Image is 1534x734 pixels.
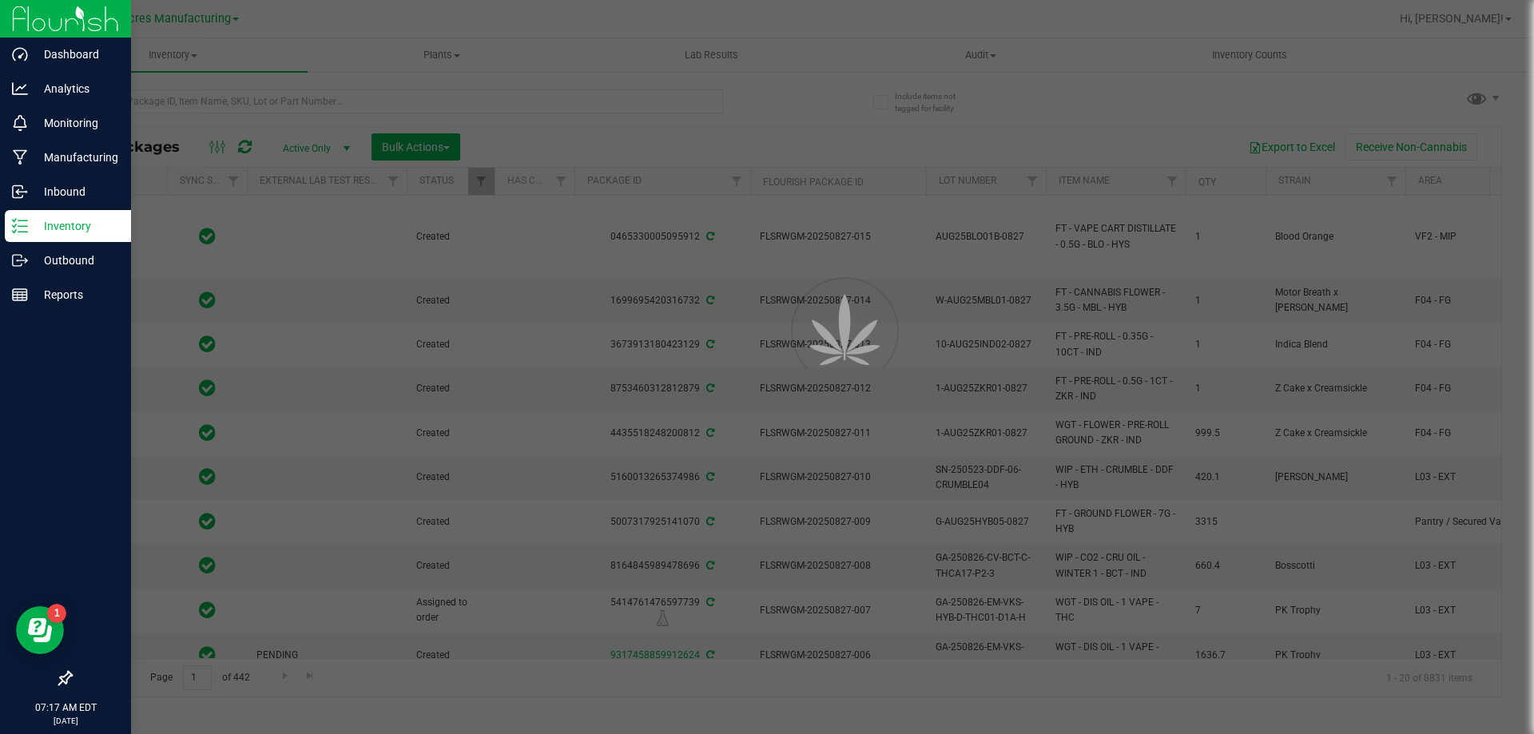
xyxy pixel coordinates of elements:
[28,182,124,201] p: Inbound
[12,184,28,200] inline-svg: Inbound
[28,285,124,304] p: Reports
[47,604,66,623] iframe: Resource center unread badge
[28,45,124,64] p: Dashboard
[28,251,124,270] p: Outbound
[12,149,28,165] inline-svg: Manufacturing
[16,606,64,654] iframe: Resource center
[28,113,124,133] p: Monitoring
[12,81,28,97] inline-svg: Analytics
[28,216,124,236] p: Inventory
[28,148,124,167] p: Manufacturing
[7,700,124,715] p: 07:17 AM EDT
[12,287,28,303] inline-svg: Reports
[7,715,124,727] p: [DATE]
[12,115,28,131] inline-svg: Monitoring
[12,46,28,62] inline-svg: Dashboard
[12,218,28,234] inline-svg: Inventory
[28,79,124,98] p: Analytics
[12,252,28,268] inline-svg: Outbound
